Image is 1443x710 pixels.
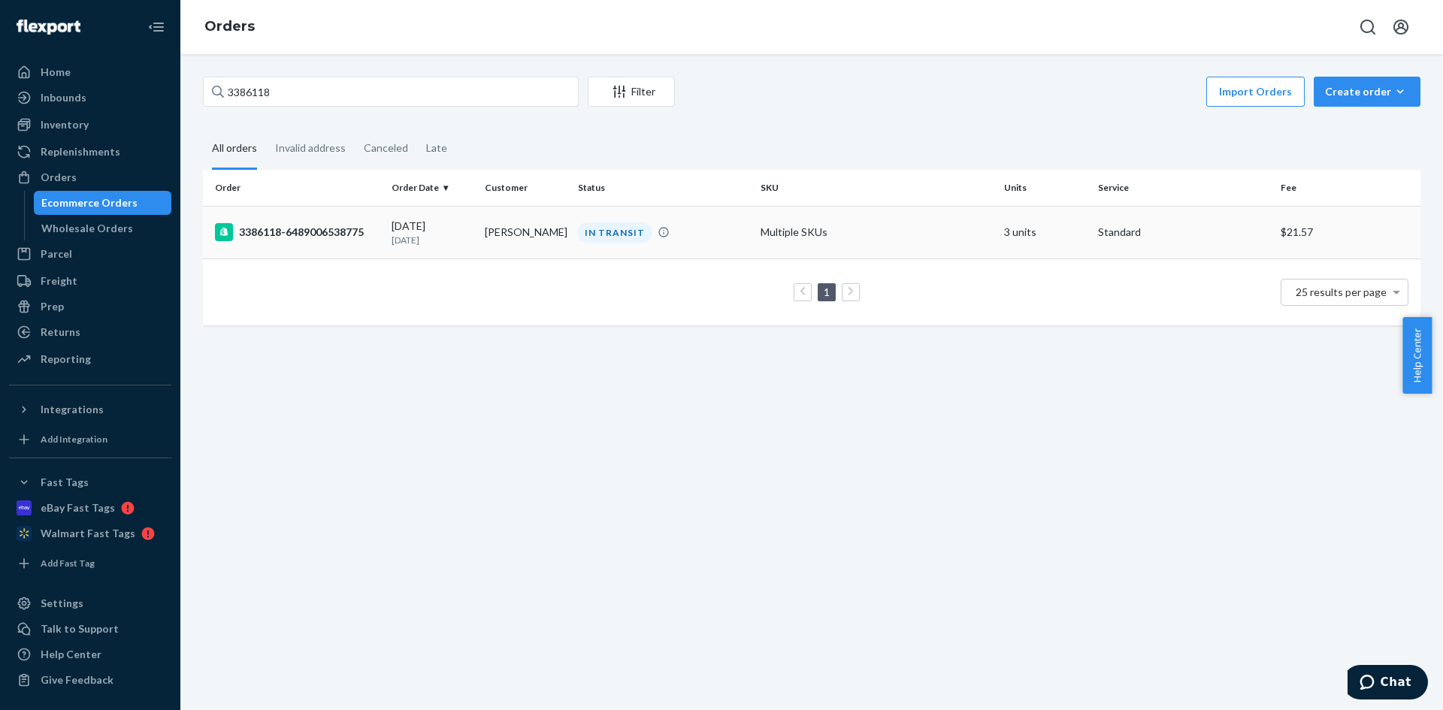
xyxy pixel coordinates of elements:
[9,428,171,452] a: Add Integration
[9,269,171,293] a: Freight
[9,521,171,545] a: Walmart Fast Tags
[392,234,473,246] p: [DATE]
[9,496,171,520] a: eBay Fast Tags
[426,128,447,168] div: Late
[41,221,133,236] div: Wholesale Orders
[41,195,138,210] div: Ecommerce Orders
[9,591,171,615] a: Settings
[1296,286,1387,298] span: 25 results per page
[1275,206,1420,258] td: $21.57
[192,5,267,49] ol: breadcrumbs
[17,20,80,35] img: Flexport logo
[364,128,408,168] div: Canceled
[9,347,171,371] a: Reporting
[998,206,1091,258] td: 3 units
[1092,170,1275,206] th: Service
[588,77,675,107] button: Filter
[212,128,257,170] div: All orders
[1098,225,1269,240] p: Standard
[41,557,95,570] div: Add Fast Tag
[215,223,380,241] div: 3386118-6489006538775
[392,219,473,246] div: [DATE]
[578,222,652,243] div: IN TRANSIT
[9,551,171,576] a: Add Fast Tag
[41,596,83,611] div: Settings
[588,84,674,99] div: Filter
[1348,665,1428,702] iframe: Opens a widget where you can chat to one of our agents
[203,170,386,206] th: Order
[1275,170,1420,206] th: Fee
[41,325,80,340] div: Returns
[9,86,171,110] a: Inbounds
[41,402,104,417] div: Integrations
[41,500,115,515] div: eBay Fast Tags
[479,206,572,258] td: [PERSON_NAME]
[9,397,171,421] button: Integrations
[9,470,171,494] button: Fast Tags
[1325,84,1409,99] div: Create order
[41,433,107,446] div: Add Integration
[41,352,91,367] div: Reporting
[9,668,171,692] button: Give Feedback
[9,165,171,189] a: Orders
[755,170,998,206] th: SKU
[41,299,64,314] div: Prep
[34,216,172,240] a: Wholesale Orders
[41,144,120,159] div: Replenishments
[41,621,119,636] div: Talk to Support
[1353,12,1383,42] button: Open Search Box
[1206,77,1305,107] button: Import Orders
[9,140,171,164] a: Replenishments
[572,170,755,206] th: Status
[9,60,171,84] a: Home
[386,170,479,206] th: Order Date
[41,475,89,490] div: Fast Tags
[34,191,172,215] a: Ecommerce Orders
[9,113,171,137] a: Inventory
[1386,12,1416,42] button: Open account menu
[275,128,346,168] div: Invalid address
[485,181,566,194] div: Customer
[41,672,113,687] div: Give Feedback
[9,642,171,666] a: Help Center
[1402,317,1432,394] button: Help Center
[141,12,171,42] button: Close Navigation
[203,77,579,107] input: Search orders
[9,242,171,266] a: Parcel
[1314,77,1420,107] button: Create order
[41,246,72,261] div: Parcel
[41,273,77,289] div: Freight
[998,170,1091,206] th: Units
[9,295,171,319] a: Prep
[41,647,101,662] div: Help Center
[41,170,77,185] div: Orders
[9,320,171,344] a: Returns
[204,18,255,35] a: Orders
[9,617,171,641] button: Talk to Support
[755,206,998,258] td: Multiple SKUs
[41,117,89,132] div: Inventory
[41,90,86,105] div: Inbounds
[41,526,135,541] div: Walmart Fast Tags
[821,286,833,298] a: Page 1 is your current page
[41,65,71,80] div: Home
